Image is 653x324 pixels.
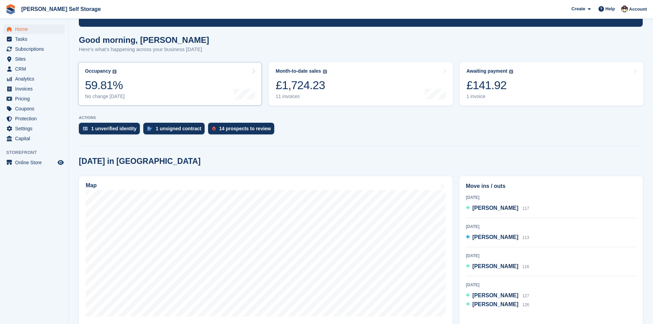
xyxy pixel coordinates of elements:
[212,127,216,131] img: prospect-51fa495bee0391a8d652442698ab0144808aea92771e9ea1ae160a38d050c398.svg
[3,74,65,84] a: menu
[79,116,643,120] p: ACTIONS
[15,24,56,34] span: Home
[15,158,56,167] span: Online Store
[15,84,56,94] span: Invoices
[472,234,518,240] span: [PERSON_NAME]
[522,235,529,240] span: 113
[85,78,125,92] div: 59.81%
[86,182,97,189] h2: Map
[6,149,68,156] span: Storefront
[323,70,327,74] img: icon-info-grey-7440780725fd019a000dd9b08b2336e03edf1995a4989e88bcd33f0948082b44.svg
[78,62,262,106] a: Occupancy 59.81% No change [DATE]
[3,44,65,54] a: menu
[466,282,636,288] div: [DATE]
[522,302,529,307] span: 126
[466,194,636,201] div: [DATE]
[79,35,209,45] h1: Good morning, [PERSON_NAME]
[3,24,65,34] a: menu
[5,4,16,14] img: stora-icon-8386f47178a22dfd0bd8f6a31ec36ba5ce8667c1dd55bd0f319d3a0aa187defe.svg
[15,64,56,74] span: CRM
[15,74,56,84] span: Analytics
[467,68,508,74] div: Awaiting payment
[3,54,65,64] a: menu
[15,94,56,104] span: Pricing
[147,127,152,131] img: contract_signature_icon-13c848040528278c33f63329250d36e43548de30e8caae1d1a13099fd9432cc5.svg
[79,123,143,138] a: 1 unverified identity
[467,94,513,99] div: 1 invoice
[79,157,201,166] h2: [DATE] in [GEOGRAPHIC_DATA]
[156,126,201,131] div: 1 unsigned contract
[509,70,513,74] img: icon-info-grey-7440780725fd019a000dd9b08b2336e03edf1995a4989e88bcd33f0948082b44.svg
[85,68,111,74] div: Occupancy
[466,233,529,242] a: [PERSON_NAME] 113
[571,5,585,12] span: Create
[79,46,209,53] p: Here's what's happening across your business [DATE]
[219,126,271,131] div: 14 prospects to review
[83,127,88,131] img: verify_identity-adf6edd0f0f0b5bbfe63781bf79b02c33cf7c696d77639b501bdc392416b5a36.svg
[3,124,65,133] a: menu
[522,206,529,211] span: 117
[466,300,529,309] a: [PERSON_NAME] 126
[466,224,636,230] div: [DATE]
[276,68,321,74] div: Month-to-date sales
[472,205,518,211] span: [PERSON_NAME]
[269,62,452,106] a: Month-to-date sales £1,724.23 11 invoices
[466,204,529,213] a: [PERSON_NAME] 117
[3,64,65,74] a: menu
[3,84,65,94] a: menu
[467,78,513,92] div: £141.92
[3,134,65,143] a: menu
[276,78,327,92] div: £1,724.23
[466,253,636,259] div: [DATE]
[276,94,327,99] div: 11 invoices
[112,70,117,74] img: icon-info-grey-7440780725fd019a000dd9b08b2336e03edf1995a4989e88bcd33f0948082b44.svg
[466,182,636,190] h2: Move ins / outs
[472,263,518,269] span: [PERSON_NAME]
[15,34,56,44] span: Tasks
[15,124,56,133] span: Settings
[466,291,529,300] a: [PERSON_NAME] 127
[629,6,647,13] span: Account
[605,5,615,12] span: Help
[522,293,529,298] span: 127
[15,114,56,123] span: Protection
[15,134,56,143] span: Capital
[460,62,643,106] a: Awaiting payment £141.92 1 invoice
[143,123,208,138] a: 1 unsigned contract
[57,158,65,167] a: Preview store
[3,94,65,104] a: menu
[208,123,278,138] a: 14 prospects to review
[621,5,628,12] img: Jacob Esser
[3,158,65,167] a: menu
[15,44,56,54] span: Subscriptions
[85,94,125,99] div: No change [DATE]
[472,301,518,307] span: [PERSON_NAME]
[466,262,529,271] a: [PERSON_NAME] 116
[91,126,136,131] div: 1 unverified identity
[3,104,65,113] a: menu
[522,264,529,269] span: 116
[15,54,56,64] span: Sites
[15,104,56,113] span: Coupons
[472,292,518,298] span: [PERSON_NAME]
[19,3,104,15] a: [PERSON_NAME] Self Storage
[3,34,65,44] a: menu
[3,114,65,123] a: menu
